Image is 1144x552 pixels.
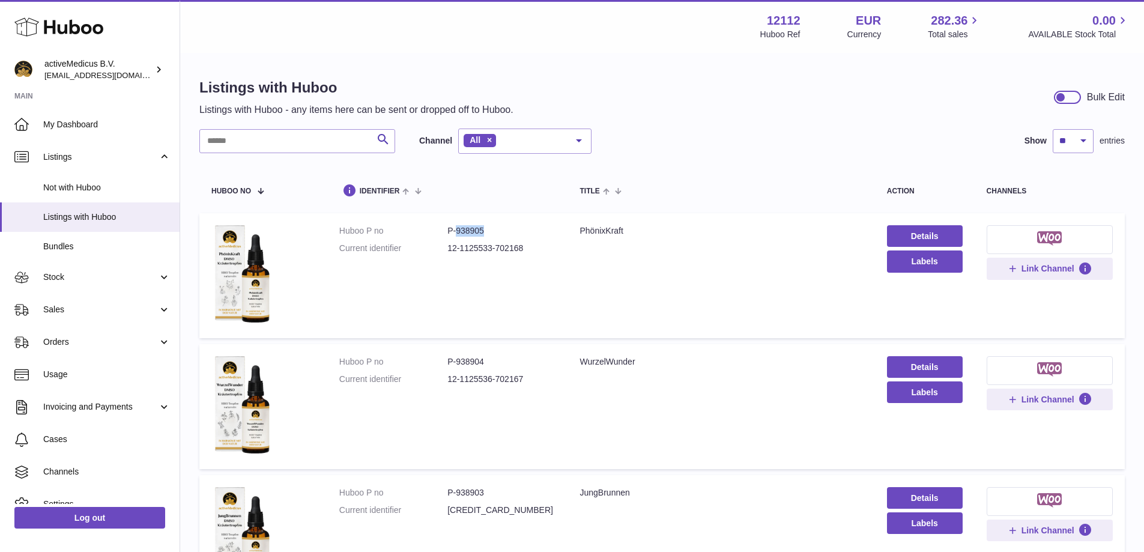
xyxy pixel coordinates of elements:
div: PhönixKraft [580,225,862,237]
dd: P-938905 [447,225,555,237]
dd: 12-1125536-702167 [447,374,555,385]
dd: [CREDIT_CARD_NUMBER] [447,505,555,516]
strong: 12112 [767,13,800,29]
h1: Listings with Huboo [199,78,513,97]
dt: Huboo P no [339,487,447,499]
span: All [470,135,480,145]
dt: Huboo P no [339,225,447,237]
span: Orders [43,336,158,348]
div: activeMedicus B.V. [44,58,153,81]
a: 0.00 AVAILABLE Stock Total [1028,13,1130,40]
button: Labels [887,381,963,403]
img: PhönixKraft [211,225,271,323]
img: woocommerce-small.png [1037,493,1062,508]
label: Channel [419,135,452,147]
dt: Current identifier [339,243,447,254]
span: Link Channel [1021,394,1074,405]
dt: Current identifier [339,374,447,385]
div: Huboo Ref [760,29,800,40]
span: Bundles [43,241,171,252]
label: Show [1024,135,1047,147]
span: AVAILABLE Stock Total [1028,29,1130,40]
span: 282.36 [931,13,967,29]
span: Invoicing and Payments [43,401,158,413]
span: Sales [43,304,158,315]
span: Listings with Huboo [43,211,171,223]
div: action [887,187,963,195]
dt: Current identifier [339,505,447,516]
dd: 12-1125533-702168 [447,243,555,254]
a: 282.36 Total sales [928,13,981,40]
span: Link Channel [1021,263,1074,274]
span: 0.00 [1092,13,1116,29]
div: Currency [847,29,882,40]
button: Link Channel [987,389,1113,410]
p: Listings with Huboo - any items here can be sent or dropped off to Huboo. [199,103,513,117]
img: woocommerce-small.png [1037,231,1062,246]
a: Details [887,356,963,378]
img: woocommerce-small.png [1037,362,1062,377]
span: Not with Huboo [43,182,171,193]
span: Settings [43,499,171,510]
div: JungBrunnen [580,487,862,499]
a: Log out [14,507,165,529]
div: WurzelWunder [580,356,862,368]
img: WurzelWunder [211,356,271,454]
a: Details [887,487,963,509]
img: internalAdmin-12112@internal.huboo.com [14,61,32,79]
span: Link Channel [1021,525,1074,536]
dd: P-938903 [447,487,555,499]
div: Bulk Edit [1087,91,1125,104]
span: Stock [43,271,158,283]
span: entries [1100,135,1125,147]
span: [EMAIL_ADDRESS][DOMAIN_NAME] [44,70,177,80]
a: Details [887,225,963,247]
span: Listings [43,151,158,163]
strong: EUR [856,13,881,29]
span: Total sales [928,29,981,40]
span: My Dashboard [43,119,171,130]
button: Link Channel [987,520,1113,541]
button: Labels [887,250,963,272]
button: Link Channel [987,258,1113,279]
span: identifier [360,187,400,195]
div: channels [987,187,1113,195]
dt: Huboo P no [339,356,447,368]
dd: P-938904 [447,356,555,368]
span: Channels [43,466,171,478]
span: Cases [43,434,171,445]
span: Huboo no [211,187,251,195]
span: Usage [43,369,171,380]
span: title [580,187,599,195]
button: Labels [887,512,963,534]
